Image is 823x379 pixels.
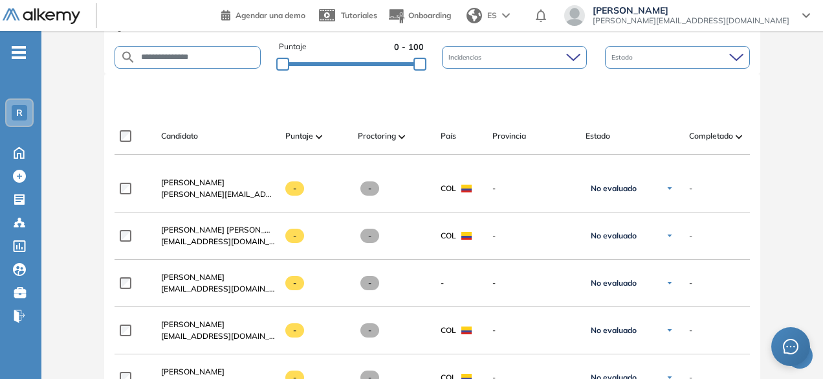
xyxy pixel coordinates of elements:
img: COL [461,232,472,240]
span: [EMAIL_ADDRESS][DOMAIN_NAME] [161,236,275,247]
span: [PERSON_NAME][EMAIL_ADDRESS][DOMAIN_NAME] [161,189,275,200]
span: [EMAIL_ADDRESS][DOMAIN_NAME] [161,330,275,342]
span: [PERSON_NAME] [161,319,225,329]
span: Estado [611,52,635,62]
span: - [689,183,692,194]
div: Incidencias [442,46,587,69]
span: Tutoriales [341,10,377,20]
span: - [360,276,379,290]
span: COL [441,325,456,336]
span: - [492,325,575,336]
span: - [492,277,575,289]
span: - [285,229,304,243]
span: Proctoring [358,130,396,142]
a: Agendar una demo [221,6,305,22]
span: Candidato [161,130,198,142]
span: R [16,108,23,118]
img: [missing "en.ARROW_ALT" translation] [316,135,322,139]
span: Completado [689,130,733,142]
span: Incidencias [448,52,484,62]
span: - [689,325,692,336]
a: [PERSON_NAME] [161,366,275,378]
img: COL [461,185,472,192]
span: [PERSON_NAME] [PERSON_NAME] [161,225,290,235]
span: Onboarding [408,10,451,20]
span: - [441,277,444,289]
img: Ícono de flecha [666,279,674,287]
span: Estado [586,130,610,142]
div: Estado [605,46,750,69]
img: Logo [3,8,80,25]
span: - [360,181,379,196]
span: - [360,229,379,243]
span: No evaluado [591,231,637,241]
a: [PERSON_NAME] [161,319,275,330]
a: [PERSON_NAME] [161,271,275,283]
span: No evaluado [591,278,637,288]
span: No evaluado [591,183,637,194]
span: - [285,181,304,196]
span: Provincia [492,130,526,142]
img: Ícono de flecha [666,185,674,192]
i: - [12,51,26,54]
span: COL [441,230,456,242]
span: [EMAIL_ADDRESS][DOMAIN_NAME] [161,283,275,295]
img: SEARCH_ALT [120,49,136,65]
span: - [689,230,692,242]
span: ES [487,10,497,21]
img: world [466,8,482,23]
button: Onboarding [388,2,451,30]
span: - [285,276,304,290]
span: - [360,323,379,338]
span: 0 - 100 [394,41,424,53]
span: Agendar una demo [236,10,305,20]
span: [PERSON_NAME] [161,272,225,282]
img: arrow [502,13,510,18]
span: [PERSON_NAME][EMAIL_ADDRESS][DOMAIN_NAME] [593,16,789,26]
img: [missing "en.ARROW_ALT" translation] [399,135,405,139]
img: [missing "en.ARROW_ALT" translation] [736,135,742,139]
span: - [689,277,692,289]
span: - [285,323,304,338]
span: message [783,339,798,354]
a: [PERSON_NAME] [161,177,275,189]
span: Puntaje [279,41,307,53]
span: No evaluado [591,325,637,336]
span: País [441,130,456,142]
span: - [492,230,575,242]
span: COL [441,183,456,194]
span: - [492,183,575,194]
span: [PERSON_NAME] [161,178,225,187]
img: COL [461,327,472,334]
a: [PERSON_NAME] [PERSON_NAME] [161,224,275,236]
span: Puntaje [285,130,313,142]
span: [PERSON_NAME] [161,367,225,376]
img: Ícono de flecha [666,232,674,240]
img: Ícono de flecha [666,327,674,334]
span: [PERSON_NAME] [593,5,789,16]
